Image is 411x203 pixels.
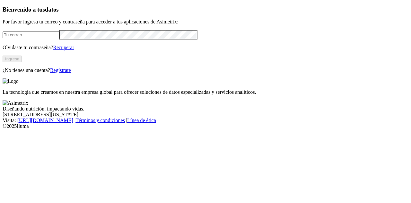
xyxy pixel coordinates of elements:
img: Asimetrix [3,100,28,106]
p: Por favor ingresa tu correo y contraseña para acceder a tus aplicaciones de Asimetrix: [3,19,408,25]
div: © 2025 Iluma [3,123,408,129]
div: [STREET_ADDRESS][US_STATE]. [3,112,408,118]
p: Olvidaste tu contraseña? [3,45,408,50]
a: [URL][DOMAIN_NAME] [17,118,73,123]
div: Diseñando nutrición, impactando vidas. [3,106,408,112]
p: ¿No tienes una cuenta? [3,67,408,73]
p: La tecnología que creamos en nuestra empresa global para ofrecer soluciones de datos especializad... [3,89,408,95]
span: datos [45,6,59,13]
h3: Bienvenido a tus [3,6,408,13]
input: Tu correo [3,31,59,38]
a: Línea de ética [127,118,156,123]
a: Términos y condiciones [75,118,125,123]
a: Regístrate [50,67,71,73]
a: Recuperar [53,45,74,50]
button: Ingresa [3,56,22,62]
div: Visita : | | [3,118,408,123]
img: Logo [3,78,19,84]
